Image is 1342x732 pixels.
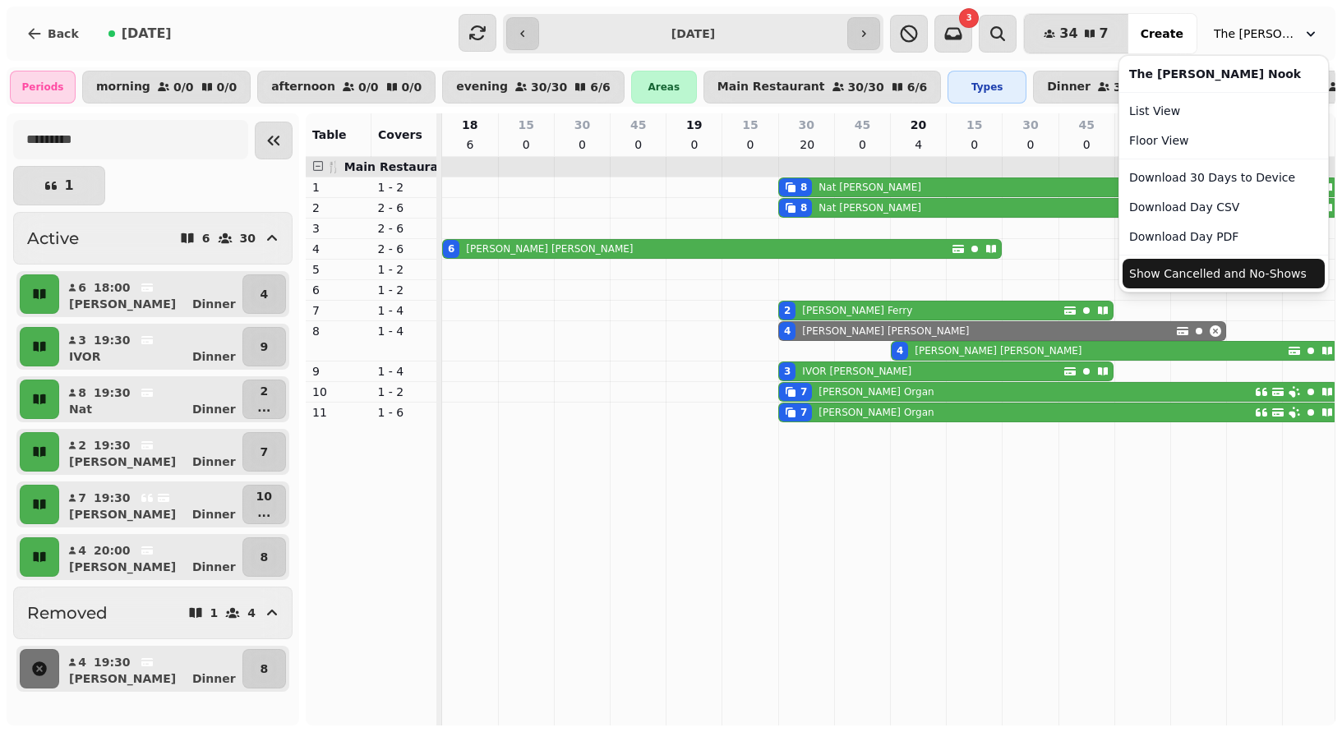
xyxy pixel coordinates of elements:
[1214,25,1296,42] span: The [PERSON_NAME] Nook
[1123,126,1325,155] a: Floor View
[1123,96,1325,126] a: List View
[1118,55,1329,292] div: The [PERSON_NAME] Nook
[1123,192,1325,222] button: Download Day CSV
[1204,19,1329,48] button: The [PERSON_NAME] Nook
[1123,222,1325,251] button: Download Day PDF
[1123,259,1325,288] button: Show Cancelled and No-Shows
[1123,163,1325,192] button: Download 30 Days to Device
[1123,59,1325,89] div: The [PERSON_NAME] Nook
